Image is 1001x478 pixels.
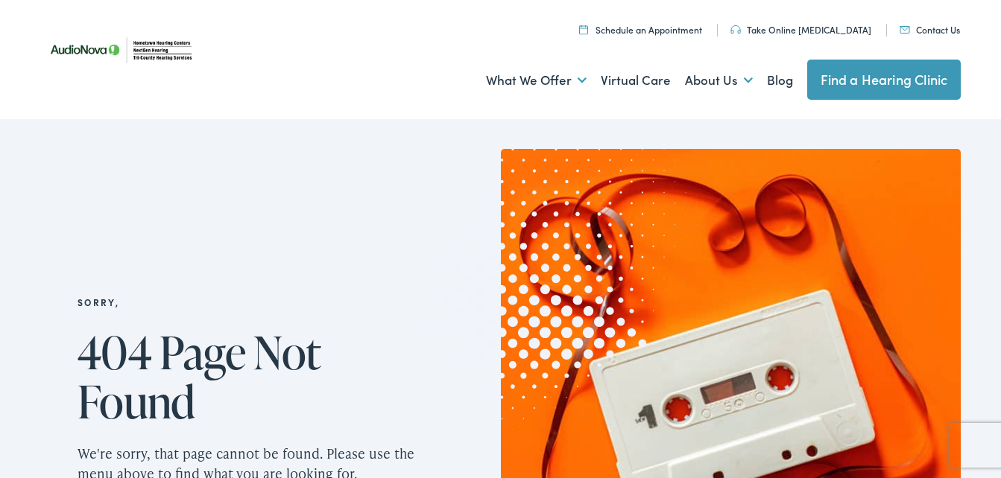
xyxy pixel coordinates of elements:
span: Page [160,328,245,377]
a: Take Online [MEDICAL_DATA] [730,23,871,36]
span: Not [253,328,320,377]
span: 404 [78,328,151,377]
img: utility icon [900,26,910,34]
img: Graphic image with a halftone pattern, contributing to the site's visual design. [339,63,707,441]
span: Found [78,377,195,426]
img: utility icon [579,25,588,34]
img: utility icon [730,25,741,34]
a: Contact Us [900,23,960,36]
a: Schedule an Appointment [579,23,702,36]
a: Find a Hearing Clinic [807,60,961,100]
a: Blog [767,53,793,108]
h2: Sorry, [78,297,435,307]
a: About Us [685,53,753,108]
a: Virtual Care [601,53,671,108]
a: What We Offer [486,53,587,108]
